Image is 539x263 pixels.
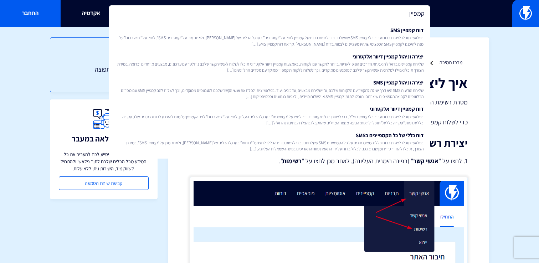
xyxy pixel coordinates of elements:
span: שליחת הודעות SMS היא דרך יעילה לתקשר עם הלקוחות שלכם, ע”י שליחת מבצעים, עדכונים ועוד. בפלאשי ניתן... [115,87,423,99]
span: בפלאשי תוכלו לצפות בדוח עבור כל קמפיין דוא”ל. כדי לצפות בדו”ח קמפיין דיוור לחצו על “קמפיינים” בסר... [115,114,423,126]
h3: תוכן [65,52,143,61]
span: בפלאשי תוכלו לצפות בדוח כללי המציג נתונים על כל הקמפיינים SMS ששלחתם. כדי לצפות בדוח הכללי לחצו ע... [115,140,423,152]
a: יצירת רשימת תפוצה [65,65,143,74]
p: צוות התמיכה שלנו יסייע לכם להעביר את כל המידע מכל הכלים שלכם לתוך פלאשי ולהתחיל לשווק מיד, השירות... [59,151,149,172]
strong: רשימות [282,157,302,165]
a: יצירה וניהול קמפיין דיוור אלקטרונישליחת קמפיינים בדוא”ל היא אחת הדרכים הפופולאריות ביותר לתקשר עם... [113,50,426,76]
p: 1. לחצו על " " (בפינה הימנית העליונה), לאחר מכן לחצו על " ". [190,156,468,166]
strong: אנשי קשר [413,157,438,165]
a: דוח קמפיין דיוור אלקטרוניבפלאשי תוכלו לצפות בדוח עבור כל קמפיין דוא”ל. כדי לצפות בדו”ח קמפיין דיו... [113,102,426,129]
a: קביעת שיחת הטמעה [59,176,149,190]
input: חיפוש מהיר... [109,5,430,22]
a: מרכז תמיכה [440,59,462,66]
a: דוח קמפיין SMSבפלאשי תוכלו לצפות בדוח עבור כל קמפיין SMS שתשלחו. כדי לצפות בדוח של קמפיין לחצו על... [113,24,426,50]
span: בפלאשי תוכלו לצפות בדוח עבור כל קמפיין SMS שתשלחו. כדי לצפות בדוח של קמפיין לחצו על “קמפיינים” בס... [115,35,423,47]
h3: תמיכה מלאה במעבר [72,134,136,143]
a: יצירה וניהול קמפיין SMSשליחת הודעות SMS היא דרך יעילה לתקשר עם הלקוחות שלכם, ע”י שליחת מבצעים, עד... [113,76,426,102]
a: דוח כללי של כל הקמפיינים בSMSבפלאשי תוכלו לצפות בדוח כללי המציג נתונים על כל הקמפיינים SMS ששלחתם... [113,129,426,155]
span: שליחת קמפיינים בדוא”ל היא אחת הדרכים הפופולאריות ביותר לתקשר עם לקוחות. באמצעות קמפיין דיוור אלקט... [115,61,423,73]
